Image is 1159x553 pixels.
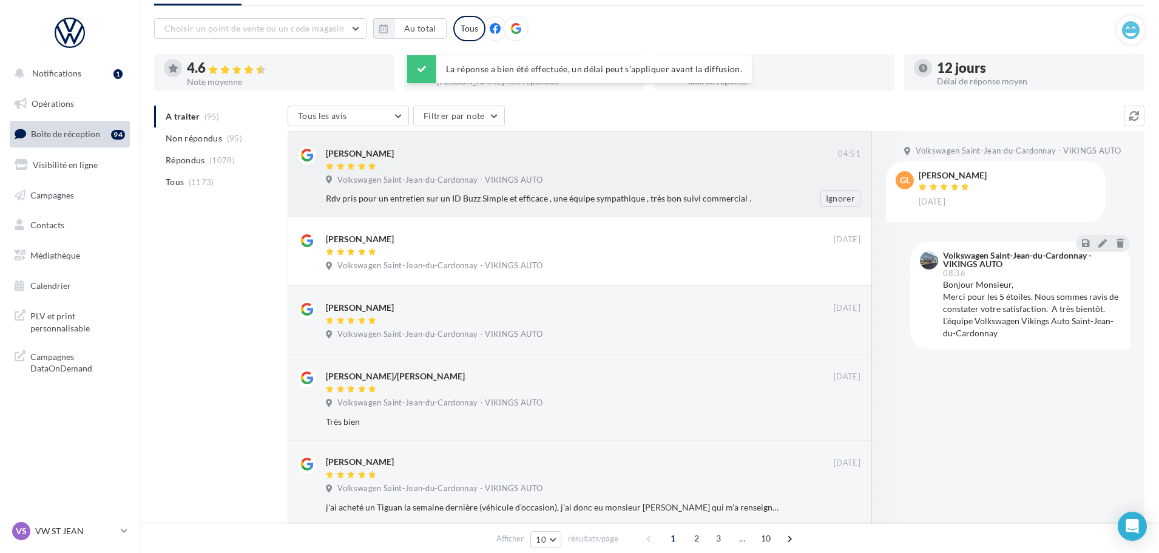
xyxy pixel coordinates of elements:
[7,183,132,208] a: Campagnes
[7,212,132,238] a: Contacts
[1118,512,1147,541] div: Open Intercom Messenger
[7,91,132,117] a: Opérations
[834,371,860,382] span: [DATE]
[838,149,860,160] span: 04:51
[373,18,447,39] button: Au total
[33,160,98,170] span: Visibilité en ligne
[943,270,965,277] span: 08:36
[687,77,885,86] div: Taux de réponse
[187,78,385,86] div: Note moyenne
[166,176,184,188] span: Tous
[7,344,132,379] a: Campagnes DataOnDemand
[10,520,130,543] a: VS VW ST JEAN
[834,303,860,314] span: [DATE]
[209,155,235,165] span: (1078)
[496,533,524,545] span: Afficher
[166,132,222,144] span: Non répondus
[834,234,860,245] span: [DATE]
[407,55,752,83] div: La réponse a bien été effectuée, un délai peut s’appliquer avant la diffusion.
[30,250,80,260] span: Médiathèque
[164,23,344,33] span: Choisir un point de vente ou un code magasin
[7,152,132,178] a: Visibilité en ligne
[326,416,782,428] div: Très bien
[900,174,910,186] span: GL
[32,68,81,78] span: Notifications
[326,302,394,314] div: [PERSON_NAME]
[709,529,728,548] span: 3
[30,189,74,200] span: Campagnes
[834,458,860,469] span: [DATE]
[154,18,367,39] button: Choisir un point de vente ou un code magasin
[919,197,945,208] span: [DATE]
[937,61,1135,75] div: 12 jours
[326,370,465,382] div: [PERSON_NAME]/[PERSON_NAME]
[111,130,125,140] div: 94
[32,98,74,109] span: Opérations
[35,525,116,537] p: VW ST JEAN
[326,501,782,514] div: j'ai acheté un Tiguan la semaine dernière (véhicule d'occasion), j'ai donc eu monsieur [PERSON_NA...
[7,61,127,86] button: Notifications 1
[943,279,1120,339] div: Bonjour Monsieur, Merci pour les 5 étoiles. Nous sommes ravis de constater votre satisfaction. A ...
[568,533,618,545] span: résultats/page
[536,535,546,545] span: 10
[530,531,561,548] button: 10
[337,398,542,409] span: Volkswagen Saint-Jean-du-Cardonnay - VIKINGS AUTO
[820,190,860,207] button: Ignorer
[113,69,123,79] div: 1
[7,243,132,268] a: Médiathèque
[916,146,1121,157] span: Volkswagen Saint-Jean-du-Cardonnay - VIKINGS AUTO
[7,303,132,339] a: PLV et print personnalisable
[337,329,542,340] span: Volkswagen Saint-Jean-du-Cardonnay - VIKINGS AUTO
[227,134,242,143] span: (95)
[30,348,125,375] span: Campagnes DataOnDemand
[7,121,132,147] a: Boîte de réception94
[413,106,505,126] button: Filtrer par note
[756,529,776,548] span: 10
[30,220,64,230] span: Contacts
[189,177,214,187] span: (1173)
[337,483,542,494] span: Volkswagen Saint-Jean-du-Cardonnay - VIKINGS AUTO
[31,129,100,139] span: Boîte de réception
[326,148,394,160] div: [PERSON_NAME]
[326,233,394,245] div: [PERSON_NAME]
[732,529,752,548] span: ...
[937,77,1135,86] div: Délai de réponse moyen
[687,529,706,548] span: 2
[943,251,1118,268] div: Volkswagen Saint-Jean-du-Cardonnay - VIKINGS AUTO
[288,106,409,126] button: Tous les avis
[337,260,542,271] span: Volkswagen Saint-Jean-du-Cardonnay - VIKINGS AUTO
[30,280,71,291] span: Calendrier
[663,529,683,548] span: 1
[919,171,987,180] div: [PERSON_NAME]
[453,16,485,41] div: Tous
[326,192,782,205] div: Rdv pris pour un entretien sur un ID Buzz Simple et efficace , une équipe sympathique , très bon ...
[337,175,542,186] span: Volkswagen Saint-Jean-du-Cardonnay - VIKINGS AUTO
[298,110,347,121] span: Tous les avis
[166,154,205,166] span: Répondus
[394,18,447,39] button: Au total
[187,61,385,75] div: 4.6
[7,273,132,299] a: Calendrier
[326,456,394,468] div: [PERSON_NAME]
[687,61,885,75] div: 92 %
[30,308,125,334] span: PLV et print personnalisable
[16,525,27,537] span: VS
